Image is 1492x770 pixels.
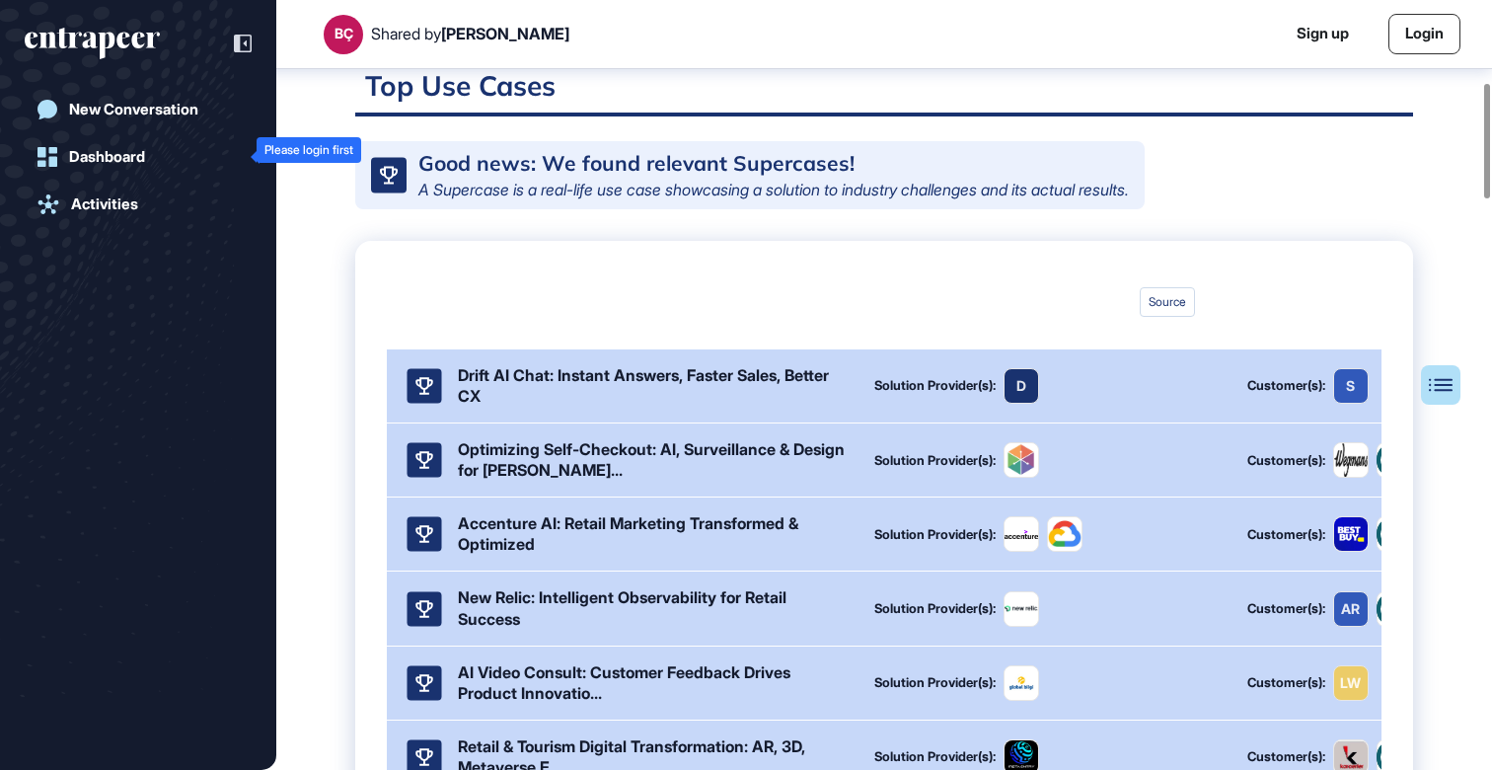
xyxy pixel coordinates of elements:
[1005,666,1038,700] img: image
[874,676,996,689] div: Solution Provider(s):
[1334,443,1368,477] img: Wegmans Food Markets-logo
[874,454,996,467] div: Solution Provider(s):
[1388,14,1460,54] a: Login
[1005,443,1038,477] img: image
[1005,530,1038,539] img: image
[1005,600,1038,618] img: image
[418,153,855,174] div: Good news: We found relevant Supercases!
[264,143,353,157] div: Please login first
[1340,672,1361,693] div: LW
[874,379,996,392] div: Solution Provider(s):
[458,662,851,704] div: AI Video Consult: Customer Feedback Drives Product Innovatio...
[69,148,145,166] div: Dashboard
[371,25,569,43] div: Shared by
[458,365,851,407] div: Drift AI Chat: Instant Answers, Faster Sales, Better CX
[1247,454,1325,467] div: Customer(s):
[874,528,996,541] div: Solution Provider(s):
[71,195,138,213] div: Activities
[874,602,996,615] div: Solution Provider(s):
[874,750,996,763] div: Solution Provider(s):
[355,68,1413,116] h2: Top Use Cases
[1247,528,1325,541] div: Customer(s):
[1346,375,1355,396] div: S
[458,513,851,555] div: Accenture AI: Retail Marketing Transformed & Optimized
[441,24,569,43] span: [PERSON_NAME]
[1247,676,1325,689] div: Customer(s):
[1297,23,1349,45] a: Sign up
[335,26,353,41] div: BÇ
[1048,517,1082,551] img: image
[25,28,160,59] div: entrapeer-logo
[1341,598,1360,619] div: AR
[1247,750,1325,763] div: Customer(s):
[1140,287,1195,317] a: Source
[458,439,851,481] div: Optimizing Self-Checkout: AI, Surveillance & Design for [PERSON_NAME]...
[1247,602,1325,615] div: Customer(s):
[69,101,198,118] div: New Conversation
[418,182,1129,197] div: A Supercase is a real-life use case showcasing a solution to industry challenges and its actual r...
[1334,517,1368,551] img: Best Buy-logo
[1016,375,1026,396] div: D
[1247,379,1325,392] div: Customer(s):
[458,587,851,629] div: New Relic: Intelligent Observability for Retail Success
